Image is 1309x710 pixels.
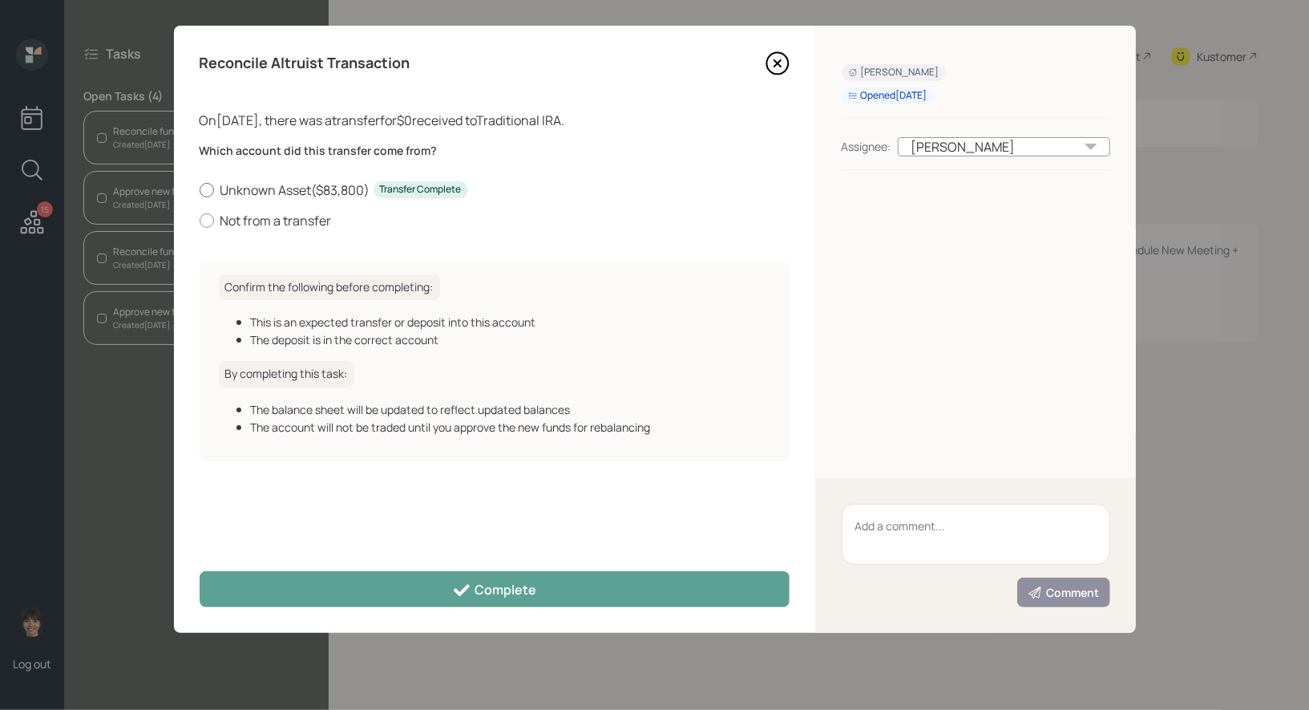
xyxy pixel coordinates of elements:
label: Not from a transfer [200,212,790,229]
h6: Confirm the following before completing: [219,274,440,301]
div: The account will not be traded until you approve the new funds for rebalancing [251,419,770,436]
div: The balance sheet will be updated to reflect updated balances [251,401,770,418]
h4: Reconcile Altruist Transaction [200,55,410,72]
div: [PERSON_NAME] [898,137,1110,156]
div: Complete [452,581,536,600]
div: [PERSON_NAME] [848,66,939,79]
div: Assignee: [842,138,891,155]
div: Comment [1028,585,1100,601]
h6: By completing this task: [219,361,354,387]
div: The deposit is in the correct account [251,331,770,348]
div: On [DATE] , there was a transfer for $0 received to Traditional IRA . [200,111,790,130]
label: Unknown Asset ( $83,800 ) [200,181,790,199]
div: Opened [DATE] [848,89,927,103]
label: Which account did this transfer come from? [200,143,790,159]
div: Transfer Complete [380,183,462,197]
button: Complete [200,571,790,607]
button: Comment [1017,578,1110,607]
div: This is an expected transfer or deposit into this account [251,314,770,331]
